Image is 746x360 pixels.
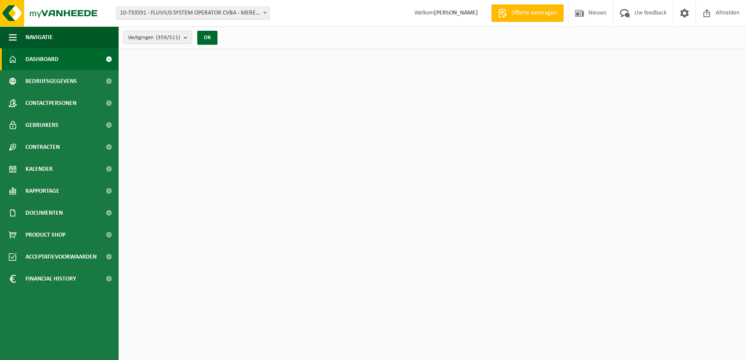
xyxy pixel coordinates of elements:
[156,35,180,40] count: (359/511)
[25,246,97,268] span: Acceptatievoorwaarden
[25,48,58,70] span: Dashboard
[116,7,270,20] span: 10-733591 - FLUVIUS SYSTEM OPERATOR CVBA - MERELBEKE-MELLE
[128,31,180,44] span: Vestigingen
[123,31,192,44] button: Vestigingen(359/511)
[25,70,77,92] span: Bedrijfsgegevens
[25,92,76,114] span: Contactpersonen
[25,224,65,246] span: Product Shop
[434,10,478,16] strong: [PERSON_NAME]
[25,268,76,290] span: Financial History
[25,180,59,202] span: Rapportage
[491,4,564,22] a: Offerte aanvragen
[25,136,60,158] span: Contracten
[116,7,269,19] span: 10-733591 - FLUVIUS SYSTEM OPERATOR CVBA - MERELBEKE-MELLE
[25,114,58,136] span: Gebruikers
[197,31,217,45] button: OK
[25,26,53,48] span: Navigatie
[25,202,63,224] span: Documenten
[25,158,53,180] span: Kalender
[509,9,559,18] span: Offerte aanvragen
